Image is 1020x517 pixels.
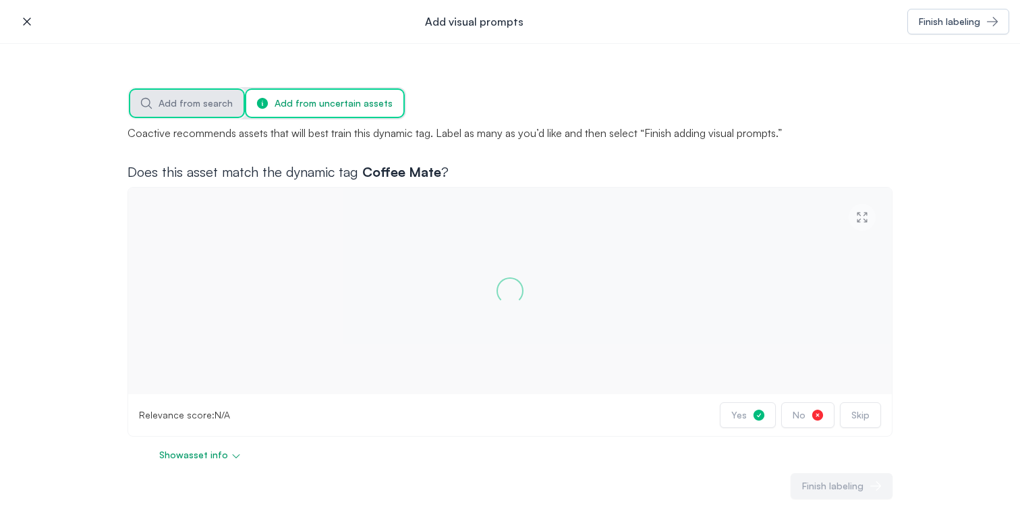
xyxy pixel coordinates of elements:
button: Showasset info [128,442,273,468]
button: Skip [840,402,881,428]
p: Relevance score: N/A [139,408,230,422]
button: Add from search [130,90,244,117]
h2: Does this asset match the dynamic tag ? [128,163,893,182]
span: Add from search [159,97,233,110]
button: Yes [720,402,776,428]
span: Show asset info [159,448,228,462]
div: No [793,408,805,422]
div: Skip [851,408,870,422]
button: No [781,402,834,428]
button: Add from uncertain assets [246,90,403,117]
span: Add from uncertain assets [275,97,393,110]
div: Finish labeling [802,479,863,493]
p: Coactive recommends assets that will best train this dynamic tag. Label as many as you’d like and... [128,125,893,141]
span: Coffee Mate [362,163,441,180]
nav: Tabs [128,87,406,119]
div: Yes [731,408,747,422]
button: Finish labeling [791,473,893,499]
